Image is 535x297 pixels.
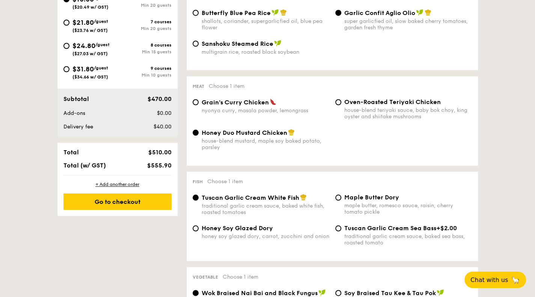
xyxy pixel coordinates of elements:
[209,83,244,89] span: Choose 1 item
[202,289,318,297] span: Wok Braised Nai Bai and Black Fungus
[193,130,199,136] input: Honey Duo Mustard Chickenhouse-blend mustard, maple soy baked potato, parsley
[511,276,520,284] span: 🦙
[271,9,279,16] img: icon-vegan.f8ff3823.svg
[335,10,341,16] input: Garlic Confit Aglio Oliosuper garlicfied oil, slow baked cherry tomatoes, garden fresh thyme
[72,5,109,10] span: ($20.49 w/ GST)
[270,98,276,105] img: icon-spicy.37a8142b.svg
[288,129,295,136] img: icon-chef-hat.a58ddaea.svg
[193,290,199,296] input: Wok Braised Nai Bai and Black Fungussuperior mushroom oyster soy sauce, crunchy black fungus, poa...
[202,107,329,114] div: nyonya curry, masala powder, lemongrass
[72,42,95,50] span: $24.80
[72,74,108,80] span: ($34.66 w/ GST)
[344,202,472,215] div: maple butter, romesco sauce, raisin, cherry tomato pickle
[63,20,69,26] input: $21.80/guest($23.76 w/ GST)7 coursesMin 20 guests
[63,124,93,130] span: Delivery fee
[94,65,108,71] span: /guest
[202,194,299,201] span: Tuscan Garlic Cream White Fish
[94,19,108,24] span: /guest
[202,40,273,47] span: Sanshoku Steamed Rice
[274,40,282,47] img: icon-vegan.f8ff3823.svg
[147,95,171,103] span: $470.00
[335,99,341,105] input: Oven-Roasted Teriyaki Chickenhouse-blend teriyaki sauce, baby bok choy, king oyster and shiitake ...
[344,18,472,31] div: super garlicfied oil, slow baked cherry tomatoes, garden fresh thyme
[344,194,399,201] span: Maple Butter Dory
[335,290,341,296] input: ⁠Soy Braised Tau Kee & Tau Pokcamellia mushroom, star anise, [PERSON_NAME]
[344,9,415,17] span: Garlic Confit Aglio Olio
[63,162,106,169] span: Total (w/ GST)
[118,26,172,31] div: Min 20 guests
[344,289,436,297] span: ⁠Soy Braised Tau Kee & Tau Pok
[153,124,171,130] span: $40.00
[148,149,171,156] span: $510.00
[118,72,172,78] div: Min 10 guests
[202,49,329,55] div: multigrain rice, roasted black soybean
[72,28,108,33] span: ($23.76 w/ GST)
[207,178,243,185] span: Choose 1 item
[72,65,94,73] span: $31.80
[118,19,172,24] div: 7 courses
[63,43,69,49] input: $24.80/guest($27.03 w/ GST)8 coursesMin 15 guests
[193,179,203,184] span: Fish
[63,193,172,210] div: Go to checkout
[193,84,204,89] span: Meat
[147,162,171,169] span: $555.90
[470,276,508,283] span: Chat with us
[300,194,307,201] img: icon-chef-hat.a58ddaea.svg
[118,49,172,54] div: Min 15 guests
[72,18,94,27] span: $21.80
[436,225,457,232] span: +$2.00
[63,95,89,103] span: Subtotal
[193,225,199,231] input: Honey Soy Glazed Doryhoney soy glazed dory, carrot, zucchini and onion
[118,42,172,48] div: 8 courses
[344,98,441,106] span: Oven-Roasted Teriyaki Chicken
[118,3,172,8] div: Min 20 guests
[202,203,329,216] div: traditional garlic cream sauce, baked white fish, roasted tomatoes
[193,99,199,105] input: Grain's Curry Chickennyonya curry, masala powder, lemongrass
[335,194,341,201] input: Maple Butter Dorymaple butter, romesco sauce, raisin, cherry tomato pickle
[416,9,423,16] img: icon-vegan.f8ff3823.svg
[72,51,108,56] span: ($27.03 w/ GST)
[344,107,472,120] div: house-blend teriyaki sauce, baby bok choy, king oyster and shiitake mushrooms
[202,233,329,240] div: honey soy glazed dory, carrot, zucchini and onion
[202,18,329,31] div: shallots, coriander, supergarlicfied oil, blue pea flower
[344,225,436,232] span: Tuscan Garlic Cream Sea Bass
[193,41,199,47] input: Sanshoku Steamed Ricemultigrain rice, roasted black soybean
[202,225,273,232] span: Honey Soy Glazed Dory
[63,66,69,72] input: $31.80/guest($34.66 w/ GST)9 coursesMin 10 guests
[63,149,79,156] span: Total
[425,9,431,16] img: icon-chef-hat.a58ddaea.svg
[157,110,171,116] span: $0.00
[335,225,341,231] input: Tuscan Garlic Cream Sea Bass+$2.00traditional garlic cream sauce, baked sea bass, roasted tomato
[344,233,472,246] div: traditional garlic cream sauce, baked sea bass, roasted tomato
[193,274,218,280] span: Vegetable
[202,9,271,17] span: Butterfly Blue Pea Rice
[202,129,287,136] span: Honey Duo Mustard Chicken
[193,194,199,201] input: Tuscan Garlic Cream White Fishtraditional garlic cream sauce, baked white fish, roasted tomatoes
[118,66,172,71] div: 9 courses
[318,289,326,296] img: icon-vegan.f8ff3823.svg
[202,138,329,151] div: house-blend mustard, maple soy baked potato, parsley
[437,289,444,296] img: icon-vegan.f8ff3823.svg
[63,181,172,187] div: + Add another order
[193,10,199,16] input: Butterfly Blue Pea Riceshallots, coriander, supergarlicfied oil, blue pea flower
[63,110,85,116] span: Add-ons
[95,42,110,47] span: /guest
[280,9,287,16] img: icon-chef-hat.a58ddaea.svg
[202,99,269,106] span: Grain's Curry Chicken
[464,271,526,288] button: Chat with us🦙
[223,274,258,280] span: Choose 1 item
